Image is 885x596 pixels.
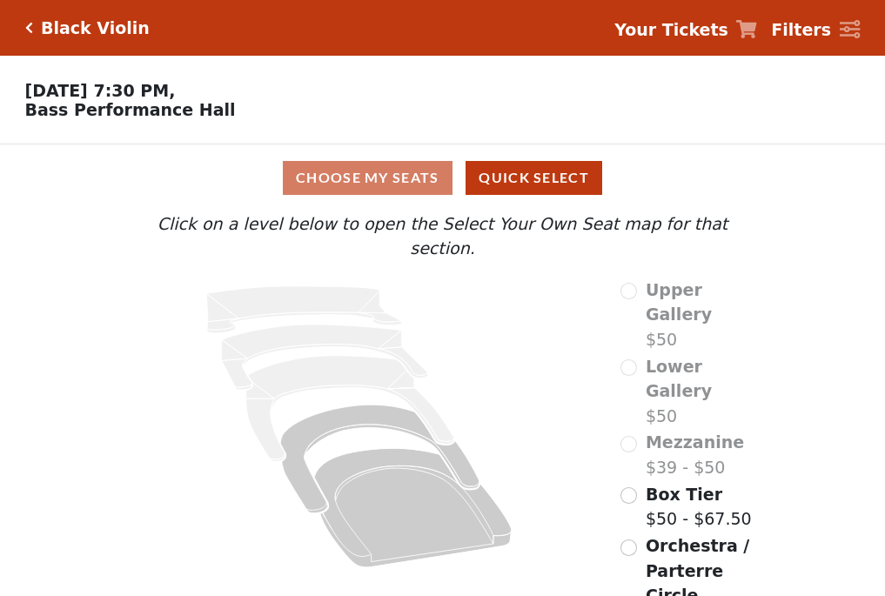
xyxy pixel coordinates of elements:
[614,17,757,43] a: Your Tickets
[646,357,712,401] span: Lower Gallery
[646,278,762,352] label: $50
[614,20,728,39] strong: Your Tickets
[123,211,761,261] p: Click on a level below to open the Select Your Own Seat map for that section.
[315,448,513,567] path: Orchestra / Parterre Circle - Seats Available: 665
[222,325,428,390] path: Lower Gallery - Seats Available: 0
[771,17,860,43] a: Filters
[646,430,744,479] label: $39 - $50
[646,482,752,532] label: $50 - $67.50
[25,22,33,34] a: Click here to go back to filters
[646,354,762,429] label: $50
[41,18,150,38] h5: Black Violin
[207,286,402,333] path: Upper Gallery - Seats Available: 0
[771,20,831,39] strong: Filters
[466,161,602,195] button: Quick Select
[646,280,712,325] span: Upper Gallery
[646,432,744,452] span: Mezzanine
[646,485,722,504] span: Box Tier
